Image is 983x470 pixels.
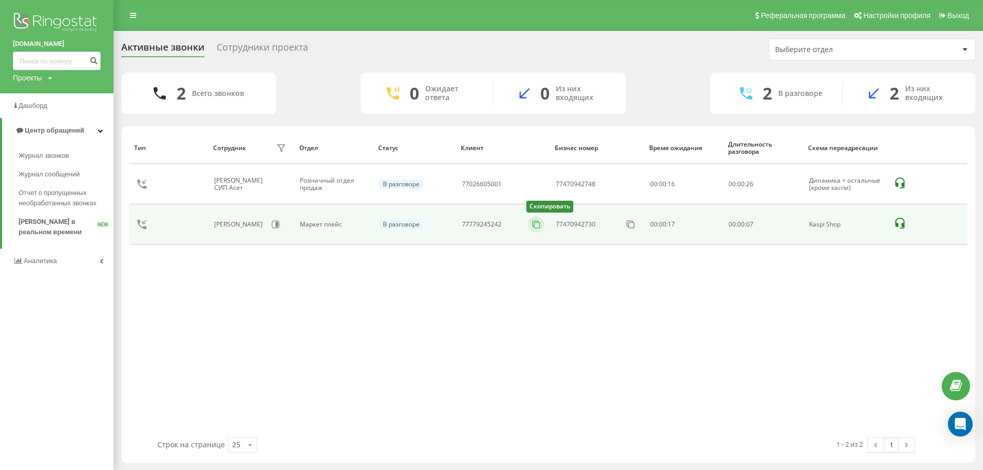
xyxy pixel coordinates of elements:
[121,42,204,58] div: Активные звонки
[19,213,114,241] a: [PERSON_NAME] в реальном времениNEW
[947,11,969,20] span: Выход
[729,221,753,228] div: : :
[176,84,186,103] div: 2
[213,144,246,152] div: Сотрудник
[729,220,736,229] span: 00
[461,144,545,152] div: Клиент
[157,440,225,449] span: Строк на странице
[729,180,736,188] span: 00
[425,85,477,102] div: Ожидает ответа
[19,151,69,161] span: Журнал звонков
[836,439,863,449] div: 1 - 2 из 2
[232,440,240,450] div: 25
[763,84,772,103] div: 2
[19,102,47,109] span: Дашборд
[214,177,273,192] div: [PERSON_NAME] СИП Асет
[948,412,973,436] div: Open Intercom Messenger
[410,84,419,103] div: 0
[19,217,98,237] span: [PERSON_NAME] в реальном времени
[556,181,595,188] div: 77470942748
[192,89,244,98] div: Всего звонков
[808,144,883,152] div: Схема переадресации
[13,10,101,36] img: Ringostat logo
[2,118,114,143] a: Центр обращений
[555,144,639,152] div: Бизнес номер
[134,144,203,152] div: Тип
[300,177,367,192] div: Розничный отдел продаж
[809,221,882,228] div: Kaspi Shop
[24,257,57,265] span: Аналитика
[729,181,753,188] div: : :
[890,84,899,103] div: 2
[737,180,745,188] span: 00
[540,84,550,103] div: 0
[775,45,898,54] div: Выберите отдел
[650,181,718,188] div: 00:00:16
[778,89,823,98] div: В разговоре
[556,85,610,102] div: Из них входящих
[737,220,745,229] span: 00
[746,220,753,229] span: 07
[13,52,101,70] input: Поиск по номеру
[462,221,502,228] div: 77779245242
[19,147,114,165] a: Журнал звонков
[214,221,265,228] div: [PERSON_NAME]
[905,85,960,102] div: Из них входящих
[13,73,42,83] div: Проекты
[379,180,424,189] div: В разговоре
[746,180,753,188] span: 26
[556,221,595,228] div: 77470942730
[19,188,108,208] span: Отчет о пропущенных необработанных звонках
[728,141,798,156] div: Длительность разговора
[19,165,114,184] a: Журнал сообщений
[13,39,101,49] a: [DOMAIN_NAME]
[379,220,424,229] div: В разговоре
[883,437,899,452] a: 1
[650,221,718,228] div: 00:00:17
[462,181,502,188] div: 77026605001
[863,11,930,20] span: Настройки профиля
[217,42,308,58] div: Сотрудники проекта
[761,11,845,20] span: Реферальная программа
[300,221,367,228] div: Маркет плейс
[809,177,882,192] div: Динамика + остальные (кроме каспи)
[19,184,114,213] a: Отчет о пропущенных необработанных звонках
[526,201,573,213] div: Скопировать
[649,144,718,152] div: Время ожидания
[19,169,79,180] span: Журнал сообщений
[378,144,452,152] div: Статус
[25,126,84,134] span: Центр обращений
[299,144,368,152] div: Отдел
